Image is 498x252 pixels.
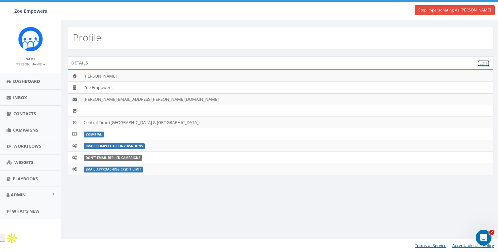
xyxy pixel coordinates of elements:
span: Campaigns [13,127,38,133]
span: 2 [489,230,494,235]
span: Zoe Empowers [14,8,47,14]
td: [PERSON_NAME][EMAIL_ADDRESS][PERSON_NAME][DOMAIN_NAME] [81,93,493,105]
span: Widgets [14,159,33,165]
a: Acceptable Use Policy [452,243,494,248]
span: Dashboard [13,78,40,84]
img: Apollo [5,232,18,245]
label: ESSENTIAL [84,132,104,137]
td: Central Time ([GEOGRAPHIC_DATA] & [GEOGRAPHIC_DATA]) [81,117,493,128]
label: Email Approaching Credit Limit [84,167,143,172]
label: Email Completed Conversations [84,143,145,149]
span: Inbox [13,95,27,100]
span: What's New [12,208,40,214]
td: [PERSON_NAME] [81,70,493,82]
span: Workflows [13,143,41,149]
span: Contacts [13,111,36,117]
img: Rally_Corp_Icon.png [18,27,43,51]
span: Admin [11,192,26,198]
small: Name [25,57,36,61]
h2: Profile [73,32,101,43]
td: - [81,105,493,117]
small: [PERSON_NAME] [16,62,45,66]
a: Edit [477,60,490,67]
a: Stop Impersonating As [PERSON_NAME] [415,5,495,15]
span: Playbooks [13,176,38,182]
a: [PERSON_NAME] [16,61,45,67]
div: Details [68,56,493,69]
label: Don't Email Replied Campaigns [84,155,142,161]
iframe: Intercom live chat [476,230,491,245]
td: Zoe Empowers [81,82,493,94]
a: Terms of Service [415,243,446,248]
